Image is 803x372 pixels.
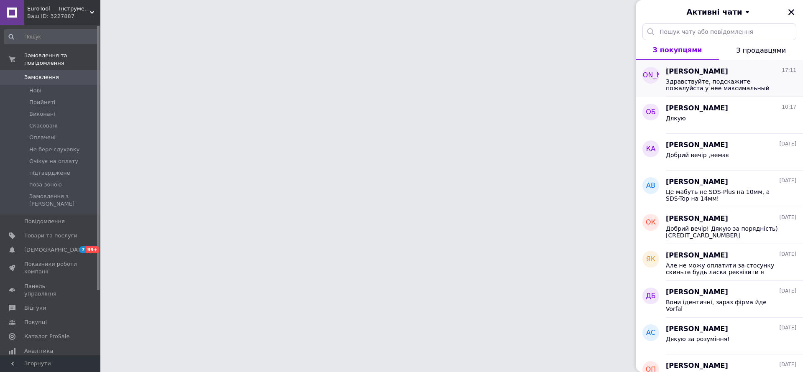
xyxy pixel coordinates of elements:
span: [DATE] [779,324,796,331]
span: Покупці [24,318,47,326]
span: [PERSON_NAME] [666,104,728,113]
span: [DATE] [779,177,796,184]
span: Замовлення [24,74,59,81]
span: Аналітика [24,347,53,355]
span: [DATE] [779,361,796,368]
span: Очікує на оплату [29,158,78,165]
span: підтверджене [29,169,70,177]
span: поза зоною [29,181,62,189]
span: Панель управління [24,283,77,298]
span: ДБ [646,291,655,301]
span: [PERSON_NAME] [666,140,728,150]
span: [PERSON_NAME] [666,67,728,76]
span: Добрий вечір! Дякую за порядність) [CREDIT_CARD_NUMBER] [PERSON_NAME] 130 грн [666,225,785,239]
button: КА[PERSON_NAME][DATE]Добрий вечір ,немає [636,134,803,171]
span: Здравствуйте, подскажите пожалуйста у нее максимальный диаметр диска 190 или 200мм ? [666,78,785,92]
span: [PERSON_NAME] [666,214,728,224]
span: [DATE] [779,288,796,295]
span: АС [646,328,655,338]
button: ЯК[PERSON_NAME][DATE]Але не можу оплатити за стосунку скиньте будь ласка реквізити я оплачу [636,244,803,281]
span: [PERSON_NAME] [666,361,728,371]
span: Дякую за розуміння! [666,336,730,342]
span: Оплачені [29,134,56,141]
span: Скасовані [29,122,58,130]
span: 17:11 [782,67,796,74]
span: Активні чати [686,7,742,18]
input: Пошук чату або повідомлення [642,23,796,40]
button: ОБ[PERSON_NAME]10:17Дякую [636,97,803,134]
span: З покупцями [653,46,702,54]
span: [PERSON_NAME] [666,251,728,260]
span: Каталог ProSale [24,333,69,340]
span: Дякую [666,115,686,122]
span: Відгуки [24,304,46,312]
span: Не бере слухавку [29,146,79,153]
span: [PERSON_NAME] [623,71,679,80]
span: Добрий вечір ,немає [666,152,729,158]
div: Ваш ID: 3227887 [27,13,100,20]
button: ДБ[PERSON_NAME][DATE]Вони ідентичні, зараз фірма йде Vorfal [636,281,803,318]
span: [PERSON_NAME] [666,324,728,334]
input: Пошук [4,29,99,44]
button: АВ[PERSON_NAME][DATE]Це мабуть не SDS-Plus на 10мм, а SDS-Top на 14мм! [636,171,803,207]
button: ОК[PERSON_NAME][DATE]Добрий вечір! Дякую за порядність) [CREDIT_CARD_NUMBER] [PERSON_NAME] 130 грн [636,207,803,244]
span: Повідомлення [24,218,65,225]
span: Виконані [29,110,55,118]
span: АВ [646,181,655,191]
span: ОК [646,218,656,227]
span: ㅤEuroTool — Інструмент і Обладнання [27,5,90,13]
span: [DATE] [779,140,796,148]
span: Але не можу оплатити за стосунку скиньте будь ласка реквізити я оплачу [666,262,785,275]
span: Замовлення з [PERSON_NAME] [29,193,98,208]
span: [DATE] [779,251,796,258]
span: [PERSON_NAME] [666,177,728,187]
span: [DATE] [779,214,796,221]
span: ОБ [646,107,656,117]
span: З продавцями [736,46,786,54]
span: 99+ [86,246,100,253]
span: Прийняті [29,99,55,106]
button: АС[PERSON_NAME][DATE]Дякую за розуміння! [636,318,803,354]
span: Показники роботи компанії [24,260,77,275]
span: 10:17 [782,104,796,111]
span: КА [646,144,655,154]
button: Закрити [786,7,796,17]
button: З продавцями [719,40,803,60]
button: З покупцями [636,40,719,60]
span: [DEMOGRAPHIC_DATA] [24,246,86,254]
span: [PERSON_NAME] [666,288,728,297]
span: Товари та послуги [24,232,77,240]
span: Замовлення та повідомлення [24,52,100,67]
span: ЯК [646,255,655,264]
span: Це мабуть не SDS-Plus на 10мм, а SDS-Top на 14мм! [666,189,785,202]
button: [PERSON_NAME][PERSON_NAME]17:11Здравствуйте, подскажите пожалуйста у нее максимальный диаметр дис... [636,60,803,97]
span: 7 [79,246,86,253]
span: Нові [29,87,41,94]
span: Вони ідентичні, зараз фірма йде Vorfal [666,299,785,312]
button: Активні чати [659,7,780,18]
